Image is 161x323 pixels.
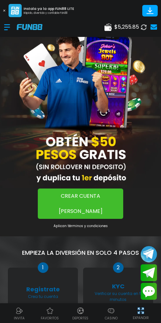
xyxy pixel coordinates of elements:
[105,316,118,321] p: Casino
[77,307,84,315] img: Deportes
[96,306,126,321] a: CasinoCasinoCasino
[15,307,23,315] img: Referral
[38,189,123,219] button: CREAR CUENTA [PERSON_NAME]
[38,264,48,272] p: 1
[14,316,25,321] p: INVITA
[24,6,74,11] p: Instala ya la app FUN88 LITE
[112,282,125,291] p: KYC
[26,285,60,294] p: Regístrate
[8,248,153,257] h1: Empieza la DIVERSIÓN en solo 4 pasos
[107,307,115,315] img: Casino
[17,24,42,30] img: Company Logo
[72,316,88,321] p: Deportes
[24,11,74,15] p: Rápido, divertido y confiable FUN88
[34,306,65,321] a: Casino FavoritosCasino Favoritosfavoritos
[137,307,145,315] img: hide
[41,316,59,321] p: favoritos
[4,306,34,321] a: ReferralReferralINVITA
[65,306,96,321] a: DeportesDeportesDeportes
[46,307,54,315] img: Casino Favoritos
[133,315,149,320] p: EXPANDIR
[141,246,157,263] button: Join telegram channel
[114,23,139,31] span: $ 5,255.85
[88,291,148,303] p: Verificar su cuenta en 5 minutos
[9,4,22,17] img: App Logo
[141,283,157,300] button: Contact customer service
[113,264,124,272] p: 2
[28,294,58,300] p: Crea tu cuenta
[141,264,157,281] button: Join telegram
